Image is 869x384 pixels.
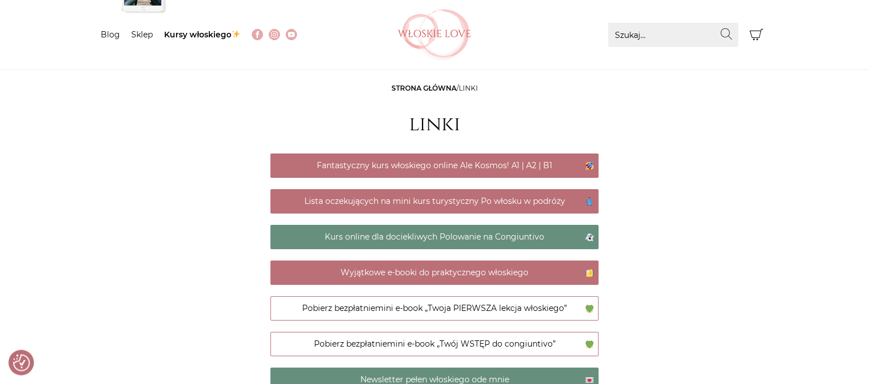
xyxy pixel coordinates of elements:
a: Pobierz bezpłatniemini e-book „Twoja PIERWSZA lekcja włoskiego” [270,296,599,321]
a: Kurs online dla dociekliwych Polowanie na Congiuntivo [270,225,599,249]
a: Fantastyczny kurs włoskiego online Ale Kosmos! A1 | A2 | B1 [270,153,599,178]
h1: linki [409,113,461,136]
span: linki [459,84,478,92]
button: Koszyk [744,23,768,47]
a: Blog [101,29,120,40]
img: 👻 [586,233,593,241]
a: Wyjątkowe e-booki do praktycznego włoskiego [270,261,599,285]
a: Strona główna [392,84,457,92]
a: Kursy włoskiego [164,29,240,40]
img: Włoskielove [398,9,471,60]
img: Revisit consent button [13,355,30,372]
img: 💚 [586,340,593,348]
img: 💌 [586,376,593,384]
input: Szukaj... [608,23,738,47]
a: Lista oczekujących na mini kurs turystyczny Po włosku w podróży [270,189,599,214]
button: Preferencje co do zgód [13,355,30,372]
a: Pobierz bezpłatniemini e-book „Twój WSTĘP do congiuntivo” [270,332,599,356]
img: 🚀 [586,162,593,170]
span: / [392,84,478,92]
img: ✨ [232,30,240,38]
a: Sklep [131,29,153,40]
img: 🧳 [586,198,593,206]
img: 🤌 [586,269,593,277]
img: 💚 [586,305,593,313]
